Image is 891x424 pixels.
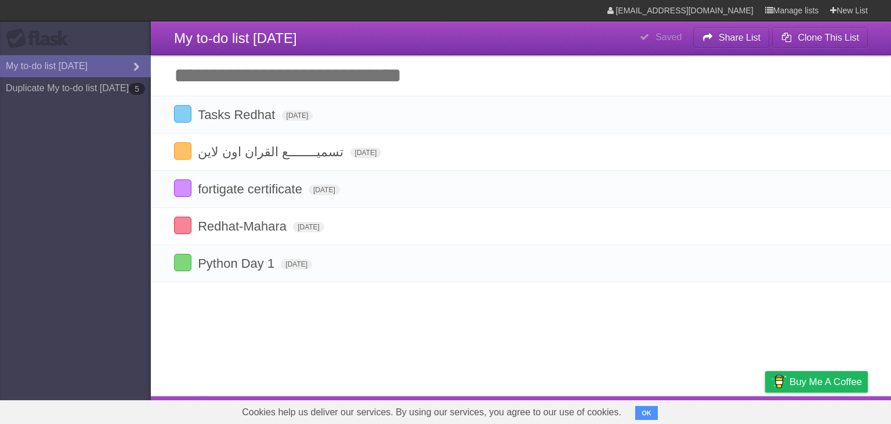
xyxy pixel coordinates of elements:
label: Done [174,105,191,123]
button: OK [635,406,658,420]
span: Redhat-Mahara [198,219,289,233]
span: [DATE] [293,222,324,232]
span: [DATE] [282,110,313,121]
b: Saved [655,32,682,42]
button: Clone This List [772,27,868,48]
a: Developers [649,399,696,421]
a: Suggest a feature [795,399,868,421]
a: Privacy [750,399,780,421]
a: Buy me a coffee [765,371,868,393]
div: Flask [6,28,75,49]
span: [DATE] [309,185,340,195]
span: Buy me a coffee [789,372,862,392]
span: Cookies help us deliver our services. By using our services, you agree to our use of cookies. [230,401,633,424]
span: Python Day 1 [198,256,277,271]
span: My to-do list [DATE] [174,30,297,46]
a: About [611,399,635,421]
span: [DATE] [281,259,312,270]
span: fortigate certificate [198,182,305,196]
span: تسميــــــــع القران اون لاين [198,145,346,159]
span: Tasks Redhat [198,107,278,122]
b: Share List [719,33,760,42]
img: Buy me a coffee [771,372,787,391]
b: Clone This List [798,33,859,42]
b: 5 [129,83,145,95]
label: Done [174,217,191,234]
label: Done [174,142,191,160]
label: Done [174,179,191,197]
a: Terms [711,399,736,421]
span: [DATE] [350,148,382,158]
label: Done [174,254,191,271]
button: Share List [693,27,770,48]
